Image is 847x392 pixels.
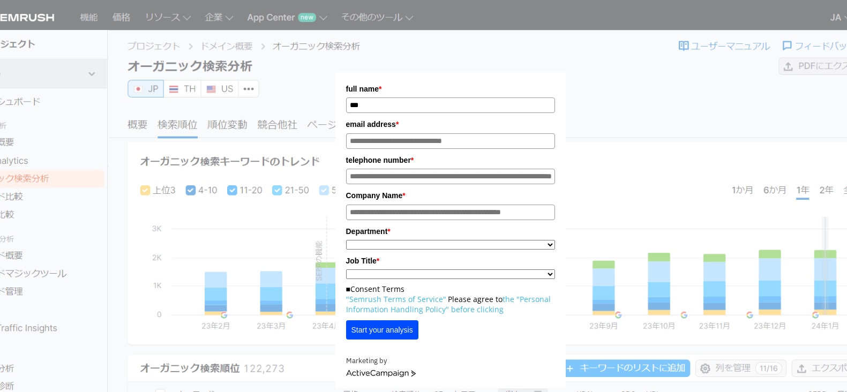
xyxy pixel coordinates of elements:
font: Please agree to [448,294,503,304]
font: Marketing by [346,356,387,365]
font: Job Title [346,257,377,265]
a: the "Personal Information Handling Policy" before clicking [346,294,551,314]
a: "Semrush Terms of Service" [346,294,446,304]
font: email address [346,120,396,129]
font: telephone number [346,156,411,164]
font: Department [346,227,388,236]
font: Start your analysis [351,326,413,334]
font: ■Consent Terms [346,284,404,294]
font: Company Name [346,191,403,200]
button: Start your analysis [346,320,418,340]
font: full name [346,85,379,93]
